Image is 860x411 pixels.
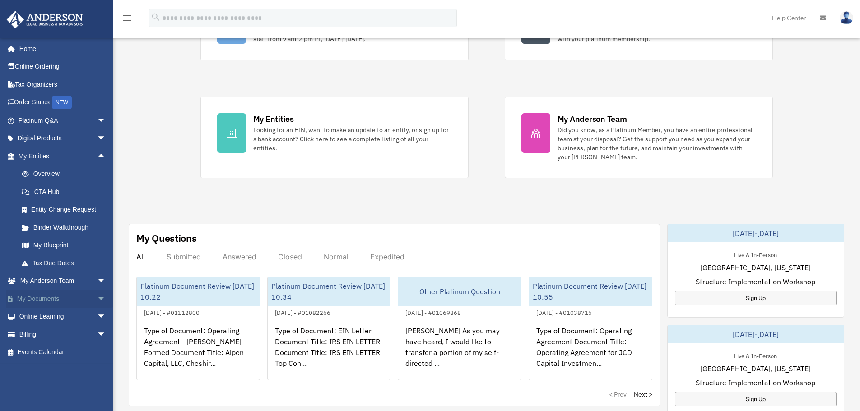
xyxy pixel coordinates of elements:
a: Sign Up [675,291,837,305]
div: Other Platinum Question [398,277,521,306]
span: arrow_drop_down [97,308,115,326]
div: Platinum Document Review [DATE] 10:22 [137,277,260,306]
span: arrow_drop_down [97,325,115,344]
div: [DATE]-[DATE] [668,224,844,242]
a: Platinum Q&Aarrow_drop_down [6,111,120,129]
div: All [136,252,145,261]
a: Online Learningarrow_drop_down [6,308,120,326]
a: Billingarrow_drop_down [6,325,120,343]
div: My Entities [253,113,294,125]
div: My Anderson Team [558,113,627,125]
img: Anderson Advisors Platinum Portal [4,11,86,28]
a: Online Ordering [6,58,120,76]
div: [DATE] - #01038715 [529,307,599,317]
a: Digital Productsarrow_drop_down [6,129,120,148]
div: [DATE] - #01082266 [268,307,338,317]
a: Other Platinum Question[DATE] - #01069868[PERSON_NAME] As you may have heard, I would like to tra... [398,277,521,380]
a: Home [6,40,115,58]
a: My Entitiesarrow_drop_up [6,147,120,165]
span: arrow_drop_up [97,147,115,166]
div: Type of Document: Operating Agreement - [PERSON_NAME] Formed Document Title: Alpen Capital, LLC, ... [137,318,260,388]
div: Live & In-Person [727,249,784,259]
a: My Entities Looking for an EIN, want to make an update to an entity, or sign up for a bank accoun... [200,97,469,178]
a: Platinum Document Review [DATE] 10:55[DATE] - #01038715Type of Document: Operating Agreement Docu... [529,277,652,380]
span: Structure Implementation Workshop [696,276,815,287]
a: Sign Up [675,392,837,406]
a: Platinum Document Review [DATE] 10:22[DATE] - #01112800Type of Document: Operating Agreement - [P... [136,277,260,380]
a: CTA Hub [13,183,120,201]
a: My Anderson Teamarrow_drop_down [6,272,120,290]
div: Type of Document: Operating Agreement Document Title: Operating Agreement for JCD Capital Investm... [529,318,652,388]
a: Entity Change Request [13,201,120,219]
div: NEW [52,96,72,109]
div: [DATE]-[DATE] [668,325,844,343]
div: Platinum Document Review [DATE] 10:34 [268,277,390,306]
div: Did you know, as a Platinum Member, you have an entire professional team at your disposal? Get th... [558,125,756,162]
a: Next > [634,390,652,399]
a: Events Calendar [6,343,120,361]
div: Type of Document: EIN Letter Document Title: IRS EIN LETTER Document Title: IRS EIN LETTER Top Co... [268,318,390,388]
div: [DATE] - #01112800 [137,307,207,317]
span: Structure Implementation Workshop [696,377,815,388]
span: arrow_drop_down [97,111,115,130]
div: Expedited [370,252,404,261]
div: [DATE] - #01069868 [398,307,468,317]
div: Submitted [167,252,201,261]
div: Live & In-Person [727,351,784,360]
span: arrow_drop_down [97,129,115,148]
img: User Pic [840,11,853,24]
a: Binder Walkthrough [13,218,120,236]
a: My Documentsarrow_drop_down [6,290,120,308]
a: Overview [13,165,120,183]
span: arrow_drop_down [97,290,115,308]
a: menu [122,16,133,23]
a: Order StatusNEW [6,93,120,112]
span: [GEOGRAPHIC_DATA], [US_STATE] [700,363,811,374]
div: Answered [223,252,256,261]
div: Closed [278,252,302,261]
span: arrow_drop_down [97,272,115,291]
div: My Questions [136,231,197,245]
div: Normal [324,252,349,261]
a: My Blueprint [13,236,120,254]
a: Platinum Document Review [DATE] 10:34[DATE] - #01082266Type of Document: EIN Letter Document Titl... [267,277,391,380]
a: Tax Due Dates [13,254,120,272]
span: [GEOGRAPHIC_DATA], [US_STATE] [700,262,811,273]
a: My Anderson Team Did you know, as a Platinum Member, you have an entire professional team at your... [505,97,773,178]
i: search [151,12,161,22]
div: Platinum Document Review [DATE] 10:55 [529,277,652,306]
i: menu [122,13,133,23]
div: [PERSON_NAME] As you may have heard, I would like to transfer a portion of my self-directed ... [398,318,521,388]
div: Looking for an EIN, want to make an update to an entity, or sign up for a bank account? Click her... [253,125,452,152]
a: Tax Organizers [6,75,120,93]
